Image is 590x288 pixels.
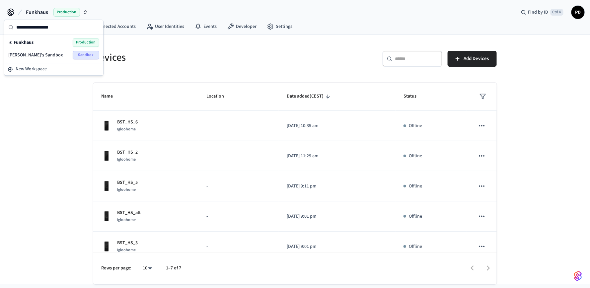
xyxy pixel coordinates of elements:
span: Status [404,91,425,102]
button: New Workspace [5,64,103,75]
span: Location [207,91,233,102]
p: [DATE] 9:01 pm [287,243,388,250]
p: [DATE] 9:01 pm [287,213,388,220]
p: - [207,122,271,129]
span: Production [53,8,80,17]
span: Igloohome [117,247,136,253]
a: Settings [262,21,298,33]
span: Funkhaus [26,8,48,16]
p: Offline [409,213,422,220]
div: Find by IDCtrl K [516,6,569,18]
p: Offline [409,243,422,250]
a: Events [189,21,222,33]
span: Igloohome [117,126,136,132]
span: Ctrl K [551,9,563,16]
img: SeamLogoGradient.69752ec5.svg [574,271,582,281]
p: Offline [409,153,422,160]
p: BST_HS_alt [117,209,141,216]
span: Sandbox [73,51,99,59]
div: 10 [139,263,155,273]
img: igloohome_deadbolt_2e [101,211,112,222]
span: Funkhaus [14,39,34,46]
span: PD [572,6,584,18]
div: Suggestions [4,35,103,63]
img: igloohome_deadbolt_2e [101,151,112,161]
span: Find by ID [528,9,549,16]
p: 1–7 of 7 [166,265,181,272]
p: - [207,213,271,220]
p: Offline [409,122,422,129]
span: Add Devices [464,54,489,63]
button: Add Devices [448,51,497,67]
span: [PERSON_NAME]'s Sandbox [8,52,63,58]
span: Igloohome [117,217,136,223]
p: [DATE] 11:29 am [287,153,388,160]
button: PD [571,6,585,19]
p: BST_HS_5 [117,179,138,186]
img: igloohome_deadbolt_2e [101,181,112,191]
img: igloohome_deadbolt_2e [101,241,112,252]
p: - [207,183,271,190]
p: - [207,153,271,160]
p: - [207,243,271,250]
p: [DATE] 9:11 pm [287,183,388,190]
p: Offline [409,183,422,190]
p: BST_HS_2 [117,149,138,156]
a: Developer [222,21,262,33]
p: BST_HS_6 [117,119,138,126]
span: Igloohome [117,157,136,162]
p: Rows per page: [101,265,131,272]
a: User Identities [141,21,189,33]
p: BST_HS_3 [117,240,138,247]
img: igloohome_deadbolt_2e [101,120,112,131]
span: Igloohome [117,187,136,192]
h5: Devices [93,51,291,64]
p: [DATE] 10:35 am [287,122,388,129]
a: Connected Accounts [81,21,141,33]
span: Name [101,91,121,102]
span: New Workspace [16,66,47,73]
span: Date added(CEST) [287,91,332,102]
span: Production [73,38,99,47]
